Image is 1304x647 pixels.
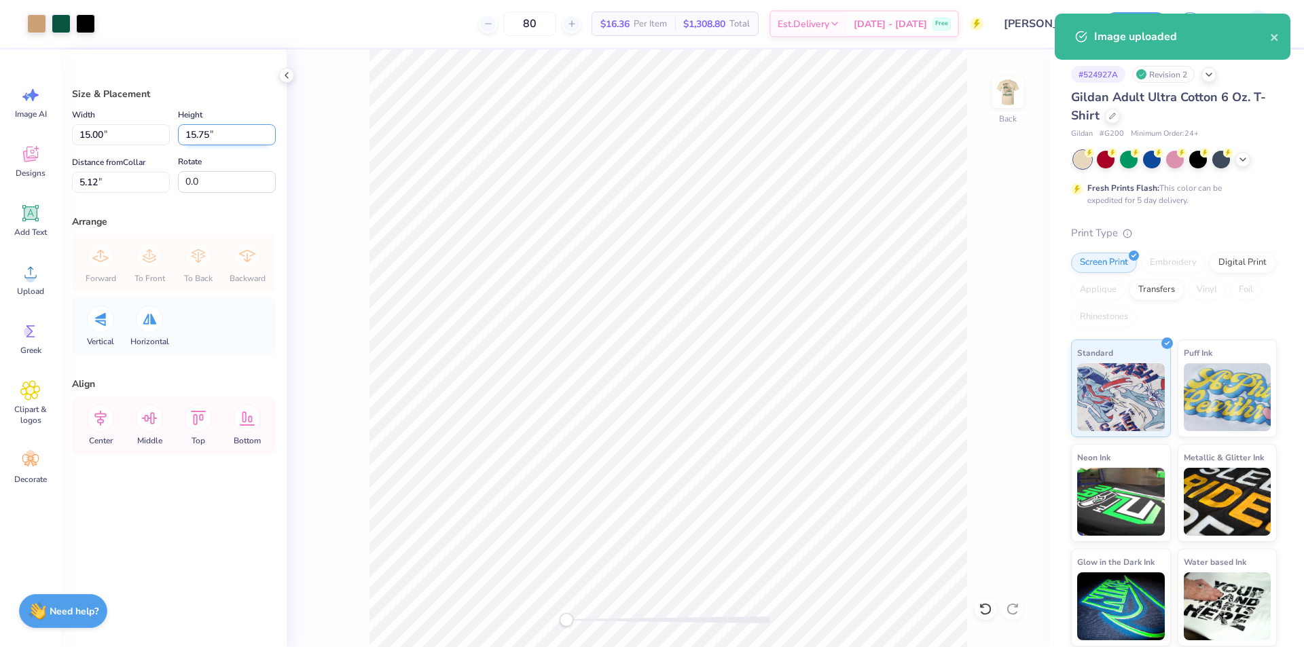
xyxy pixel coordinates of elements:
span: $16.36 [600,17,630,31]
div: Vinyl [1188,280,1226,300]
span: Add Text [14,227,47,238]
div: Print Type [1071,225,1277,241]
img: Puff Ink [1184,363,1271,431]
div: Back [999,113,1017,125]
div: Arrange [72,215,276,229]
span: Per Item [634,17,667,31]
span: Puff Ink [1184,346,1212,360]
label: Distance from Collar [72,154,145,170]
div: Foil [1230,280,1262,300]
span: Est. Delivery [778,17,829,31]
button: close [1270,29,1280,45]
span: Top [192,435,205,446]
div: Digital Print [1210,253,1275,273]
span: $1,308.80 [683,17,725,31]
div: Embroidery [1141,253,1206,273]
img: Water based Ink [1184,572,1271,640]
a: HR [1219,10,1277,37]
img: Glow in the Dark Ink [1077,572,1165,640]
div: Rhinestones [1071,307,1137,327]
img: Hazel Del Rosario [1244,10,1271,37]
span: Middle [137,435,162,446]
img: Back [994,79,1021,106]
span: Horizontal [130,336,169,347]
strong: Need help? [50,605,98,618]
span: Gildan [1071,128,1093,140]
label: Rotate [178,153,202,170]
span: Decorate [14,474,47,485]
span: Greek [20,345,41,356]
span: Neon Ink [1077,450,1110,464]
input: Untitled Design [994,10,1093,37]
img: Metallic & Glitter Ink [1184,468,1271,536]
div: Transfers [1129,280,1184,300]
span: Designs [16,168,46,179]
span: # G200 [1100,128,1124,140]
span: Total [729,17,750,31]
span: Gildan Adult Ultra Cotton 6 Oz. T-Shirt [1071,89,1266,124]
div: # 524927A [1071,66,1125,83]
label: Height [178,107,202,123]
div: This color can be expedited for 5 day delivery. [1087,182,1254,206]
div: Image uploaded [1094,29,1270,45]
img: Standard [1077,363,1165,431]
span: Water based Ink [1184,555,1246,569]
span: Free [935,19,948,29]
span: Clipart & logos [8,404,53,426]
div: Applique [1071,280,1125,300]
label: Width [72,107,95,123]
input: – – [503,12,556,36]
div: Revision 2 [1132,66,1195,83]
span: Bottom [234,435,261,446]
span: Metallic & Glitter Ink [1184,450,1264,464]
div: Accessibility label [560,613,573,627]
div: Align [72,377,276,391]
span: Vertical [87,336,114,347]
span: [DATE] - [DATE] [854,17,927,31]
div: Size & Placement [72,87,276,101]
span: Minimum Order: 24 + [1131,128,1199,140]
span: Image AI [15,109,47,119]
img: Neon Ink [1077,468,1165,536]
div: Screen Print [1071,253,1137,273]
span: Standard [1077,346,1113,360]
strong: Fresh Prints Flash: [1087,183,1159,193]
span: Center [89,435,113,446]
span: Upload [17,286,44,297]
span: Glow in the Dark Ink [1077,555,1155,569]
